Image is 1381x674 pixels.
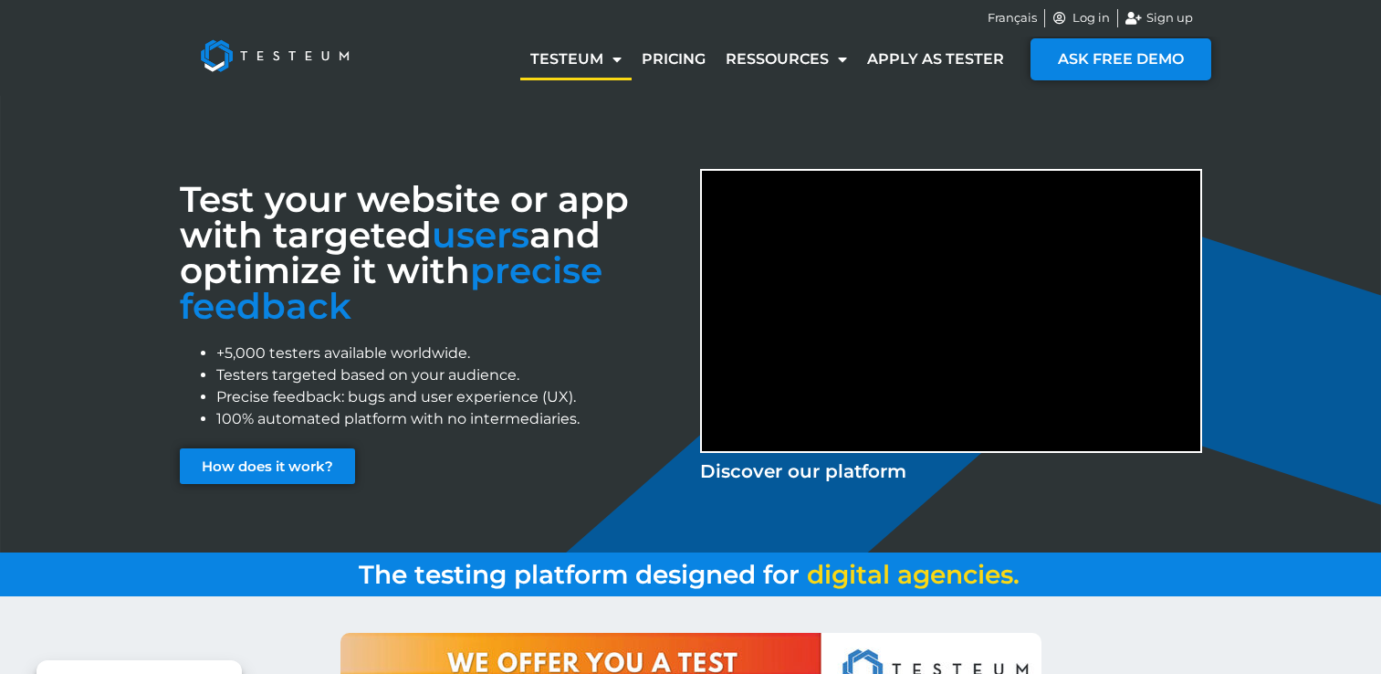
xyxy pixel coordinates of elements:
[180,448,355,484] a: How does it work?
[216,364,682,386] li: Testers targeted based on your audience.
[216,408,682,430] li: 100% automated platform with no intermediaries.
[632,38,716,80] a: Pricing
[716,38,857,80] a: Ressources
[216,342,682,364] li: +5,000 testers available worldwide.
[1058,52,1184,67] span: ASK FREE DEMO
[432,213,529,257] span: users
[359,559,800,590] span: The testing platform designed for
[1142,9,1193,27] span: Sign up
[520,38,632,80] a: Testeum
[1052,9,1111,27] a: Log in
[216,386,682,408] li: Precise feedback: bugs and user experience (UX).
[180,182,682,324] h3: Test your website or app with targeted and optimize it with
[1068,9,1110,27] span: Log in
[180,248,602,328] font: precise feedback
[988,9,1037,27] a: Français
[700,458,1202,485] p: Discover our platform
[180,19,370,92] img: Testeum Logo - Application crowdtesting platform
[702,171,1200,451] iframe: YouTube video player
[857,38,1014,80] a: Apply as tester
[202,459,333,473] span: How does it work?
[1125,9,1193,27] a: Sign up
[520,38,1014,80] nav: Menu
[1031,38,1211,80] a: ASK FREE DEMO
